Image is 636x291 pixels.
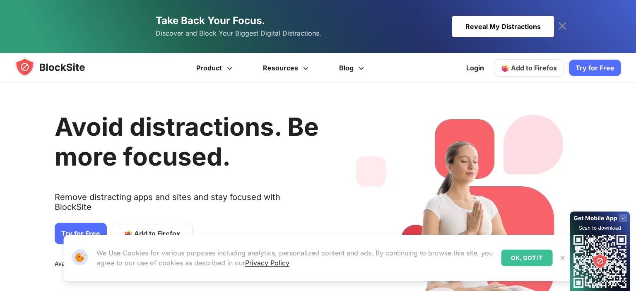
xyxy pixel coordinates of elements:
a: Resources [249,53,325,83]
a: Blog [325,53,381,83]
a: Add to Firefox [494,59,564,77]
img: Close [559,255,566,261]
h1: Avoid distractions. Be more focused. [55,112,319,171]
a: Try for Free [55,223,107,244]
text: Remove distracting apps and sites and stay focused with BlockSite [55,192,319,219]
img: firefox-icon.svg [501,64,509,72]
div: OK, GOT IT [501,250,552,266]
span: Take Back Your Focus. [156,14,265,26]
p: We Use Cookies for various purposes including analytics, personalized content and ads. By continu... [96,248,495,268]
a: Privacy Policy [245,259,289,267]
a: Login [461,58,489,78]
span: Add to Firefox [511,64,557,72]
a: Try for Free [569,60,621,76]
button: Close [557,253,568,263]
img: blocksite-icon.5d769676.svg [15,57,101,77]
span: Discover and Block Your Biggest Digital Distractions. [156,27,321,39]
a: Product [182,53,249,83]
a: Add to Firefox [112,223,193,244]
div: Reveal My Distractions [452,16,554,37]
